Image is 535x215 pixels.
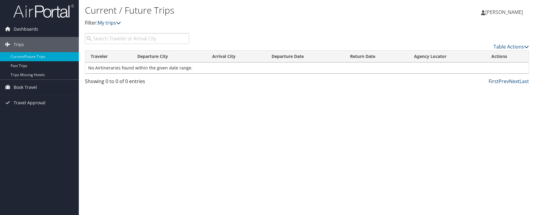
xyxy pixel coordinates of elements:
span: [PERSON_NAME] [485,9,523,15]
a: First [489,78,499,85]
th: Arrival City: activate to sort column ascending [207,51,266,62]
a: Table Actions [493,43,529,50]
div: Showing 0 to 0 of 0 entries [85,78,189,88]
th: Return Date: activate to sort column ascending [345,51,408,62]
span: Travel Approval [14,95,45,110]
th: Traveler: activate to sort column ascending [85,51,132,62]
th: Agency Locator: activate to sort column ascending [409,51,486,62]
th: Departure City: activate to sort column ascending [132,51,207,62]
th: Departure Date: activate to sort column descending [266,51,345,62]
p: Filter: [85,19,381,27]
input: Search Traveler or Arrival City [85,33,189,44]
a: [PERSON_NAME] [481,3,529,21]
img: airportal-logo.png [13,4,74,18]
h1: Current / Future Trips [85,4,381,17]
span: Dashboards [14,22,38,37]
th: Actions [486,51,529,62]
a: Last [520,78,529,85]
span: Trips [14,37,24,52]
a: Next [509,78,520,85]
span: Book Travel [14,80,37,95]
a: Prev [499,78,509,85]
a: My trips [98,19,121,26]
td: No Airtineraries found within the given date range. [85,62,529,73]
